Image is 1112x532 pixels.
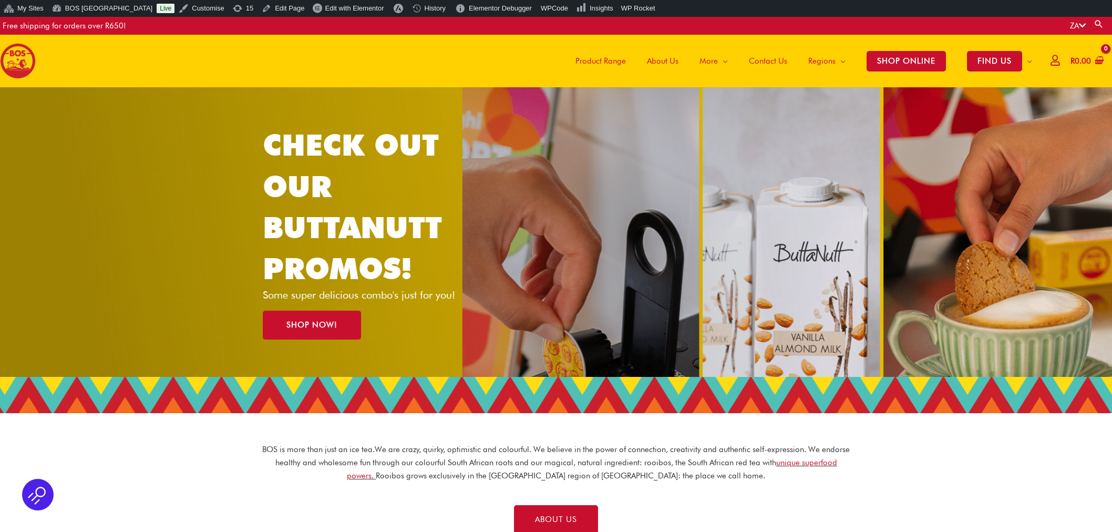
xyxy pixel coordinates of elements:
[263,311,361,340] a: SHOP NOW!
[1070,56,1091,66] bdi: 0.00
[565,35,636,87] a: Product Range
[1094,19,1104,29] a: Search button
[1068,49,1104,73] a: View Shopping Cart, empty
[557,35,1043,87] nav: Site Navigation
[262,443,850,482] p: BOS is more than just an ice tea. We are crazy, quirky, optimistic and colourful. We believe in t...
[535,516,577,524] span: ABOUT US
[738,35,798,87] a: Contact Us
[749,45,787,77] span: Contact Us
[347,458,837,480] a: unique superfood powers.
[1070,21,1086,30] a: ZA
[636,35,689,87] a: About Us
[1070,56,1075,66] span: R
[3,17,126,35] div: Free shipping for orders over R650!
[157,4,174,13] a: Live
[647,45,678,77] span: About Us
[263,127,442,286] a: CHECK OUT OUR BUTTANUTT PROMOS!
[867,51,946,71] span: SHOP ONLINE
[689,35,738,87] a: More
[699,45,718,77] span: More
[325,4,384,12] span: Edit with Elementor
[575,45,626,77] span: Product Range
[967,51,1022,71] span: FIND US
[808,45,836,77] span: Regions
[286,321,337,329] span: SHOP NOW!
[798,35,856,87] a: Regions
[856,35,956,87] a: SHOP ONLINE
[263,290,473,300] p: Some super delicious combo's just for you!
